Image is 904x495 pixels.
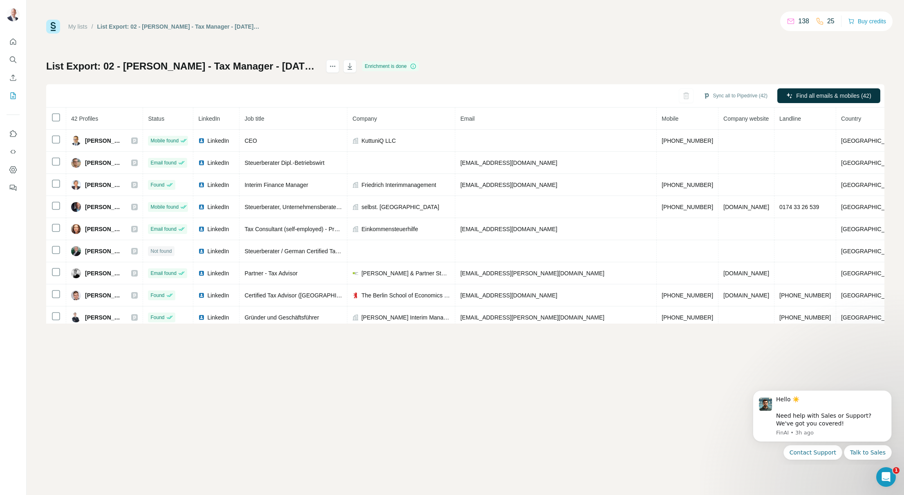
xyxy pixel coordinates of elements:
img: LinkedIn logo [198,270,205,277]
button: My lists [7,88,20,103]
span: [GEOGRAPHIC_DATA] [841,248,901,254]
span: Einkommensteuerhilfe [361,225,418,233]
span: LinkedIn [207,247,229,255]
li: / [92,22,93,31]
span: [PHONE_NUMBER] [779,292,831,299]
span: [GEOGRAPHIC_DATA] [841,314,901,321]
img: Avatar [71,202,81,212]
span: Mobile [662,115,678,122]
span: Not found [150,248,172,255]
button: Buy credits [848,16,886,27]
span: [PHONE_NUMBER] [662,204,713,210]
span: The Berlin School of Economics and Law [361,291,450,299]
img: Avatar [71,290,81,300]
button: Search [7,52,20,67]
span: [PHONE_NUMBER] [662,137,713,144]
span: [PERSON_NAME] [85,203,123,211]
span: 0174 33 26 539 [779,204,819,210]
img: Avatar [71,224,81,234]
img: LinkedIn logo [198,137,205,144]
span: [PERSON_NAME] [85,247,123,255]
img: Surfe Logo [46,20,60,34]
img: LinkedIn logo [198,182,205,188]
span: Email [460,115,474,122]
img: LinkedIn logo [198,226,205,232]
img: Avatar [71,136,81,146]
span: [EMAIL_ADDRESS][DOMAIN_NAME] [460,182,557,188]
span: Mobile found [150,137,179,144]
p: 138 [798,16,809,26]
span: Steuerberater, Unternehmensberater, Interimsmanager / - CFO [244,204,404,210]
img: Avatar [71,246,81,256]
span: [PERSON_NAME] [85,225,123,233]
span: [GEOGRAPHIC_DATA] [841,292,901,299]
span: [DOMAIN_NAME] [723,204,769,210]
span: LinkedIn [207,269,229,277]
img: LinkedIn logo [198,314,205,321]
span: [PERSON_NAME] [85,137,123,145]
button: Dashboard [7,162,20,177]
span: Landline [779,115,801,122]
span: 1 [893,467,900,474]
span: [DOMAIN_NAME] [723,292,769,299]
span: [PHONE_NUMBER] [779,314,831,321]
span: 42 Profiles [71,115,98,122]
img: LinkedIn logo [198,204,205,210]
span: [GEOGRAPHIC_DATA] [841,137,901,144]
img: Avatar [71,180,81,190]
button: Enrich CSV [7,70,20,85]
span: Status [148,115,164,122]
button: Use Surfe API [7,144,20,159]
span: Country [841,115,861,122]
span: Certified Tax Advisor ([GEOGRAPHIC_DATA]) / Freelancer / Interim Tax Manager [244,292,450,299]
img: LinkedIn logo [198,292,205,299]
p: 25 [827,16,835,26]
span: Find all emails & mobiles (42) [796,92,871,100]
span: [DOMAIN_NAME] [723,270,769,277]
button: Quick start [7,34,20,49]
img: LinkedIn logo [198,160,205,166]
img: company-logo [352,270,359,277]
span: Found [150,292,164,299]
button: Find all emails & mobiles (42) [777,88,880,103]
img: LinkedIn logo [198,248,205,254]
span: [EMAIL_ADDRESS][DOMAIN_NAME] [460,292,557,299]
span: LinkedIn [207,225,229,233]
iframe: Intercom live chat [876,467,896,487]
span: [GEOGRAPHIC_DATA] [841,270,901,277]
span: [PERSON_NAME] [85,159,123,167]
span: Found [150,314,164,321]
span: Email found [150,270,176,277]
span: LinkedIn [207,181,229,189]
span: LinkedIn [207,291,229,299]
span: [GEOGRAPHIC_DATA] [841,204,901,210]
span: Interim Finance Manager [244,182,308,188]
span: Company website [723,115,769,122]
a: My lists [68,23,87,30]
span: [GEOGRAPHIC_DATA] [841,226,901,232]
img: Avatar [71,268,81,278]
span: LinkedIn [198,115,220,122]
span: Job title [244,115,264,122]
span: Email found [150,225,176,233]
span: [EMAIL_ADDRESS][DOMAIN_NAME] [460,226,557,232]
span: Partner - Tax Advisor [244,270,298,277]
span: Steuerberater / German Certified Tax Advisor [244,248,358,254]
span: Gründer und Geschäftsführer [244,314,319,321]
span: Friedrich Interimmanagement [361,181,436,189]
span: LinkedIn [207,203,229,211]
span: [GEOGRAPHIC_DATA] [841,160,901,166]
span: LinkedIn [207,313,229,322]
button: Use Surfe on LinkedIn [7,126,20,141]
span: Tax Consultant (self-employed) - Project Manager Tax (banking area) [244,226,419,232]
span: LinkedIn [207,159,229,167]
span: [PERSON_NAME] Interim Manager [361,313,450,322]
span: [PERSON_NAME] [85,313,123,322]
span: CEO [244,137,257,144]
div: List Export: 02 - [PERSON_NAME] - Tax Manager - [DATE] 12:40 [97,22,260,31]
